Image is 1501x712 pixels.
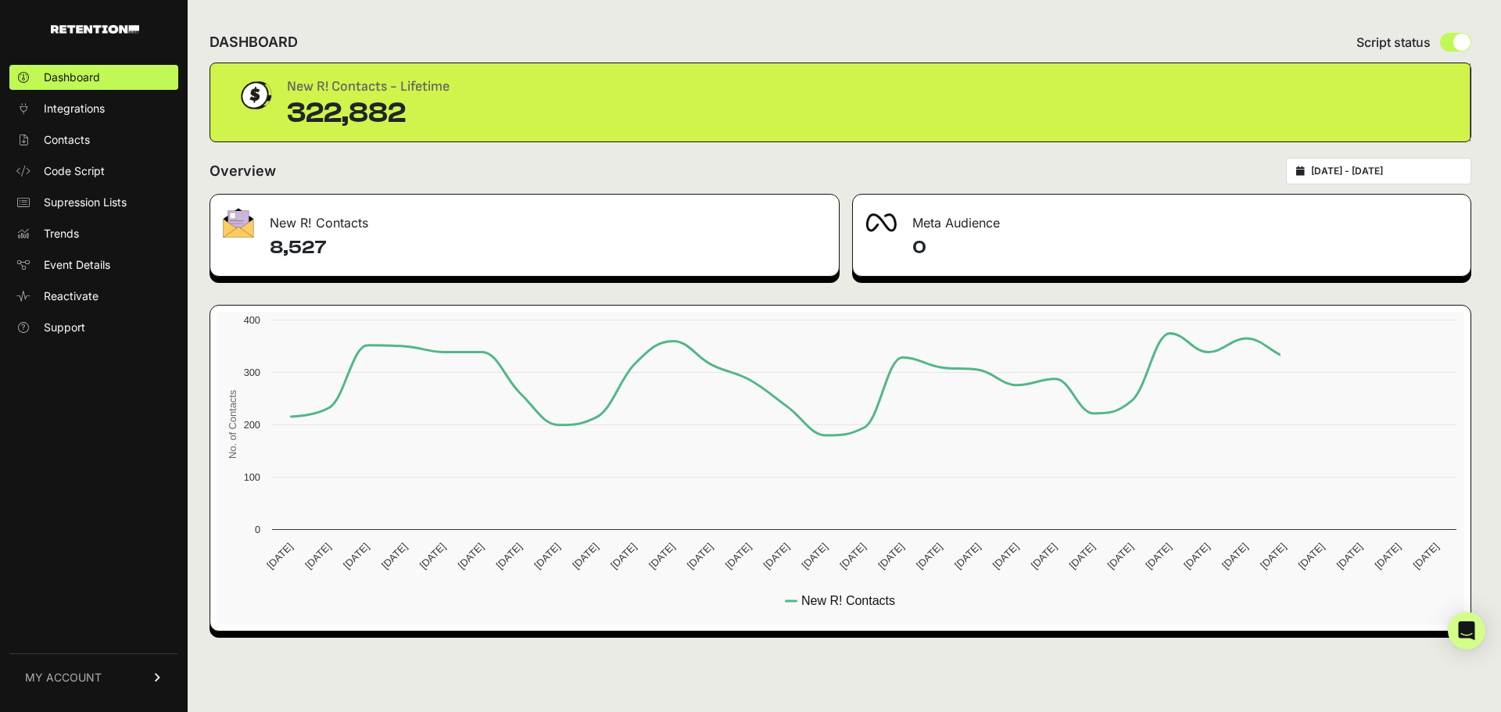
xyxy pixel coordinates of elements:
[44,101,105,116] span: Integrations
[532,541,562,571] text: [DATE]
[876,541,906,571] text: [DATE]
[853,195,1471,242] div: Meta Audience
[44,70,100,85] span: Dashboard
[837,541,868,571] text: [DATE]
[417,541,448,571] text: [DATE]
[1220,541,1250,571] text: [DATE]
[9,315,178,340] a: Support
[801,594,895,607] text: New R! Contacts
[1296,541,1327,571] text: [DATE]
[647,541,677,571] text: [DATE]
[44,226,79,242] span: Trends
[1410,541,1441,571] text: [DATE]
[761,541,792,571] text: [DATE]
[223,208,254,238] img: fa-envelope-19ae18322b30453b285274b1b8af3d052b27d846a4fbe8435d1a52b978f639a2.png
[9,252,178,277] a: Event Details
[1029,541,1059,571] text: [DATE]
[608,541,639,571] text: [DATE]
[235,76,274,115] img: dollar-coin-05c43ed7efb7bc0c12610022525b4bbbb207c7efeef5aecc26f025e68dcafac9.png
[912,235,1458,260] h4: 0
[9,221,178,246] a: Trends
[9,159,178,184] a: Code Script
[456,541,486,571] text: [DATE]
[1334,541,1365,571] text: [DATE]
[379,541,410,571] text: [DATE]
[227,390,238,459] text: No. of Contacts
[9,127,178,152] a: Contacts
[44,195,127,210] span: Supression Lists
[570,541,600,571] text: [DATE]
[44,320,85,335] span: Support
[723,541,754,571] text: [DATE]
[244,471,260,483] text: 100
[303,541,333,571] text: [DATE]
[1105,541,1135,571] text: [DATE]
[287,98,450,129] div: 322,882
[799,541,829,571] text: [DATE]
[1448,612,1485,649] div: Open Intercom Messenger
[9,96,178,121] a: Integrations
[1258,541,1288,571] text: [DATE]
[991,541,1021,571] text: [DATE]
[44,257,110,273] span: Event Details
[244,314,260,326] text: 400
[1181,541,1212,571] text: [DATE]
[44,163,105,179] span: Code Script
[210,160,276,182] h2: Overview
[25,670,102,685] span: MY ACCOUNT
[952,541,983,571] text: [DATE]
[1067,541,1098,571] text: [DATE]
[685,541,715,571] text: [DATE]
[210,195,839,242] div: New R! Contacts
[210,31,298,53] h2: DASHBOARD
[494,541,525,571] text: [DATE]
[51,25,139,34] img: Retention.com
[255,524,260,535] text: 0
[244,367,260,378] text: 300
[9,284,178,309] a: Reactivate
[865,213,897,232] img: fa-meta-2f981b61bb99beabf952f7030308934f19ce035c18b003e963880cc3fabeebb7.png
[287,76,450,98] div: New R! Contacts - Lifetime
[1143,541,1173,571] text: [DATE]
[341,541,371,571] text: [DATE]
[270,235,826,260] h4: 8,527
[44,132,90,148] span: Contacts
[9,65,178,90] a: Dashboard
[44,288,99,304] span: Reactivate
[9,190,178,215] a: Supression Lists
[914,541,944,571] text: [DATE]
[264,541,295,571] text: [DATE]
[1356,33,1431,52] span: Script status
[244,419,260,431] text: 200
[9,653,178,701] a: MY ACCOUNT
[1373,541,1403,571] text: [DATE]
